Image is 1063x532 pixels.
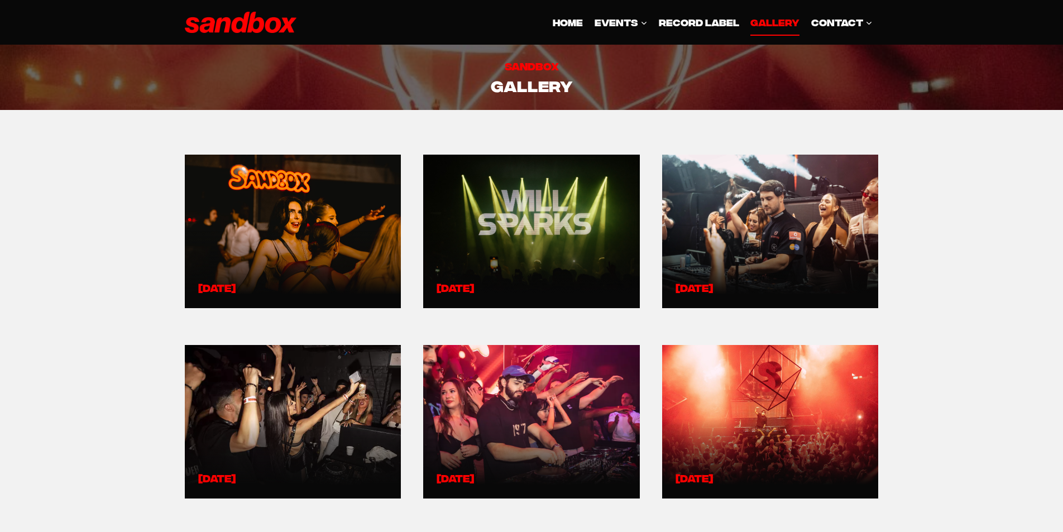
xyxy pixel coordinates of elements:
[589,9,653,36] a: EVENTS
[185,73,878,97] h2: Gallery
[185,12,296,33] img: Sandbox
[745,9,805,36] a: GALLERY
[547,9,588,36] a: HOME
[811,15,873,30] span: CONTACT
[595,15,648,30] span: EVENTS
[653,9,745,36] a: Record Label
[547,9,878,36] nav: Primary Navigation
[185,58,878,73] h6: Sandbox
[806,9,878,36] a: CONTACT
